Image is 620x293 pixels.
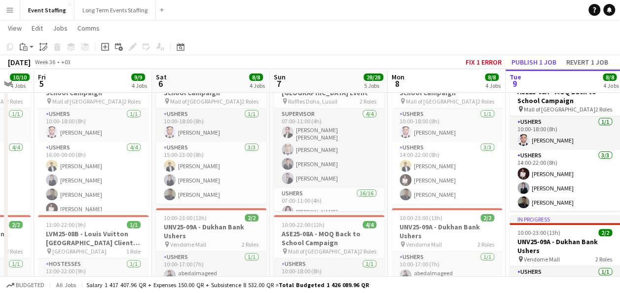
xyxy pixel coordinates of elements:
span: All jobs [54,281,78,289]
a: Comms [73,22,104,35]
button: Publish 1 job [508,56,560,69]
div: +03 [61,58,71,66]
button: Event Staffing [20,0,74,20]
span: Jobs [53,24,68,33]
span: Comms [77,24,100,33]
button: Fix 1 error [462,56,506,69]
button: Long Term Events Staffing [74,0,156,20]
button: Budgeted [5,280,46,291]
span: Budgeted [16,282,44,289]
div: [DATE] [8,57,31,67]
button: Revert 1 job [562,56,612,69]
a: Edit [28,22,47,35]
span: Total Budgeted 1 426 089.96 QR [279,281,369,289]
a: Jobs [49,22,72,35]
span: Edit [32,24,43,33]
div: Salary 1 417 407.96 QR + Expenses 150.00 QR + Subsistence 8 532.00 QR = [86,281,369,289]
span: Week 36 [33,58,57,66]
span: View [8,24,22,33]
a: View [4,22,26,35]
